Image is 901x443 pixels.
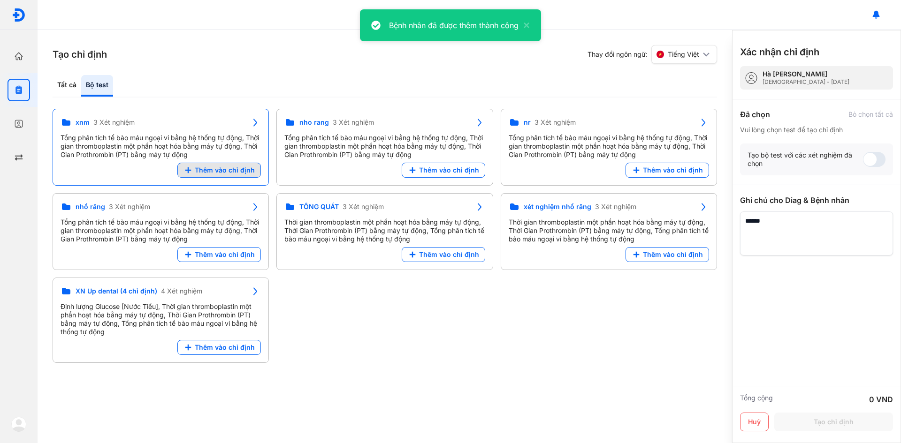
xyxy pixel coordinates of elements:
[626,163,709,178] button: Thêm vào chỉ định
[11,417,26,432] img: logo
[509,218,709,243] div: Thời gian thromboplastin một phần hoạt hóa bằng máy tự động, Thời Gian Prothrombin (PT) bằng máy ...
[299,118,329,127] span: nho rang
[869,394,893,405] div: 0 VND
[333,118,374,127] span: 3 Xét nghiệm
[740,394,773,405] div: Tổng cộng
[81,75,113,97] div: Bộ test
[740,45,819,59] h3: Xác nhận chỉ định
[740,109,770,120] div: Đã chọn
[763,70,849,78] div: Hà [PERSON_NAME]
[524,203,591,211] span: xét nghiệm nhổ răng
[668,50,699,59] span: Tiếng Việt
[93,118,135,127] span: 3 Xét nghiệm
[588,45,717,64] div: Thay đổi ngôn ngữ:
[76,203,105,211] span: nhổ răng
[419,166,479,174] span: Thêm vào chỉ định
[61,134,261,159] div: Tổng phân tích tế bào máu ngoại vi bằng hệ thống tự động, Thời gian thromboplastin một phần hoạt ...
[284,218,485,243] div: Thời gian thromboplastin một phần hoạt hóa bằng máy tự động, Thời Gian Prothrombin (PT) bằng máy ...
[740,126,893,134] div: Vui lòng chọn test để tạo chỉ định
[402,163,485,178] button: Thêm vào chỉ định
[53,75,81,97] div: Tất cả
[740,195,893,206] div: Ghi chú cho Diag & Bệnh nhân
[61,302,261,336] div: Định lượng Glucose [Nước Tiểu], Thời gian thromboplastin một phần hoạt hóa bằng máy tự động, Thời...
[195,166,255,174] span: Thêm vào chỉ định
[177,340,261,355] button: Thêm vào chỉ định
[343,203,384,211] span: 3 Xét nghiệm
[76,287,157,295] span: XN Up dental (4 chỉ định)
[534,118,576,127] span: 3 Xét nghiệm
[626,247,709,262] button: Thêm vào chỉ định
[53,48,107,61] h3: Tạo chỉ định
[299,203,339,211] span: TỔNG QUÁT
[774,413,893,431] button: Tạo chỉ định
[748,151,863,168] div: Tạo bộ test với các xét nghiệm đã chọn
[177,247,261,262] button: Thêm vào chỉ định
[284,134,485,159] div: Tổng phân tích tế bào máu ngoại vi bằng hệ thống tự động, Thời gian thromboplastin một phần hoạt ...
[195,250,255,259] span: Thêm vào chỉ định
[76,118,90,127] span: xnm
[740,413,769,431] button: Huỷ
[763,78,849,86] div: [DEMOGRAPHIC_DATA] - [DATE]
[12,8,26,22] img: logo
[402,247,485,262] button: Thêm vào chỉ định
[177,163,261,178] button: Thêm vào chỉ định
[848,110,893,119] div: Bỏ chọn tất cả
[61,218,261,243] div: Tổng phân tích tế bào máu ngoại vi bằng hệ thống tự động, Thời gian thromboplastin một phần hoạt ...
[419,250,479,259] span: Thêm vào chỉ định
[519,20,530,31] button: close
[509,134,709,159] div: Tổng phân tích tế bào máu ngoại vi bằng hệ thống tự động, Thời gian thromboplastin một phần hoạt ...
[389,20,519,31] div: Bệnh nhân đã được thêm thành công
[595,203,636,211] span: 3 Xét nghiệm
[643,250,703,259] span: Thêm vào chỉ định
[643,166,703,174] span: Thêm vào chỉ định
[161,287,202,295] span: 4 Xét nghiệm
[109,203,150,211] span: 3 Xét nghiệm
[195,343,255,352] span: Thêm vào chỉ định
[524,118,531,127] span: nr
